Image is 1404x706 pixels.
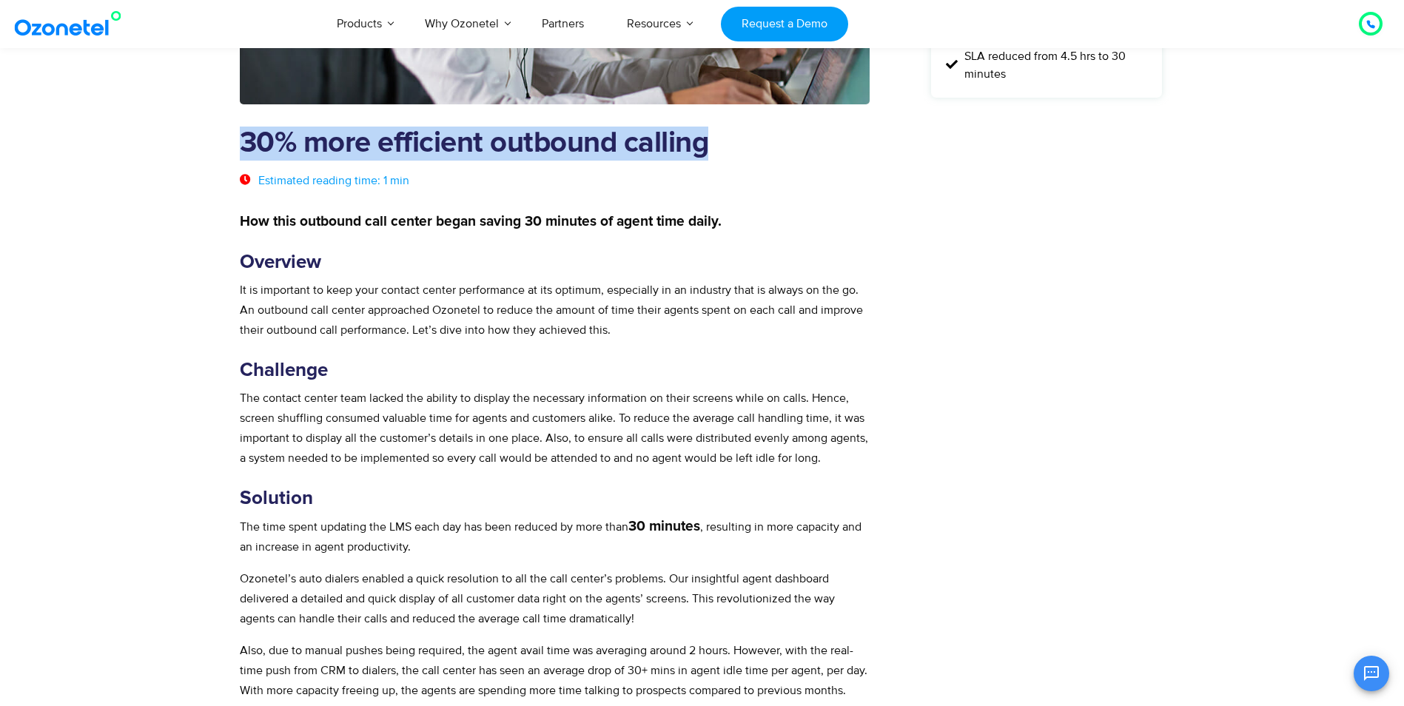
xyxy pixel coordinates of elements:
[383,173,409,188] span: 1 min
[240,252,321,272] strong: Overview
[240,389,870,468] p: The contact center team lacked the ability to display the necessary information on their screens ...
[240,215,722,229] strong: How this outbound call center began saving 30 minutes of agent time daily.
[240,488,313,508] strong: Solution
[1354,656,1389,691] button: Open chat
[240,280,870,340] p: It is important to keep your contact center performance at its optimum, especially in an industry...
[240,517,870,557] p: The time spent updating the LMS each day has been reduced by more than , resulting in more capaci...
[240,641,870,701] p: Also, due to manual pushes being required, the agent avail time was averaging around 2 hours. How...
[961,47,1147,83] span: SLA reduced from 4.5 hrs to 30 minutes
[721,7,847,41] a: Request a Demo
[628,520,700,534] strong: 30 minutes
[240,127,870,161] h1: 30% more efficient outbound calling
[258,173,380,188] span: Estimated reading time:
[240,360,328,380] strong: Challenge
[240,569,870,629] p: Ozonetel’s auto dialers enabled a quick resolution to all the call center’s problems. Our insight...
